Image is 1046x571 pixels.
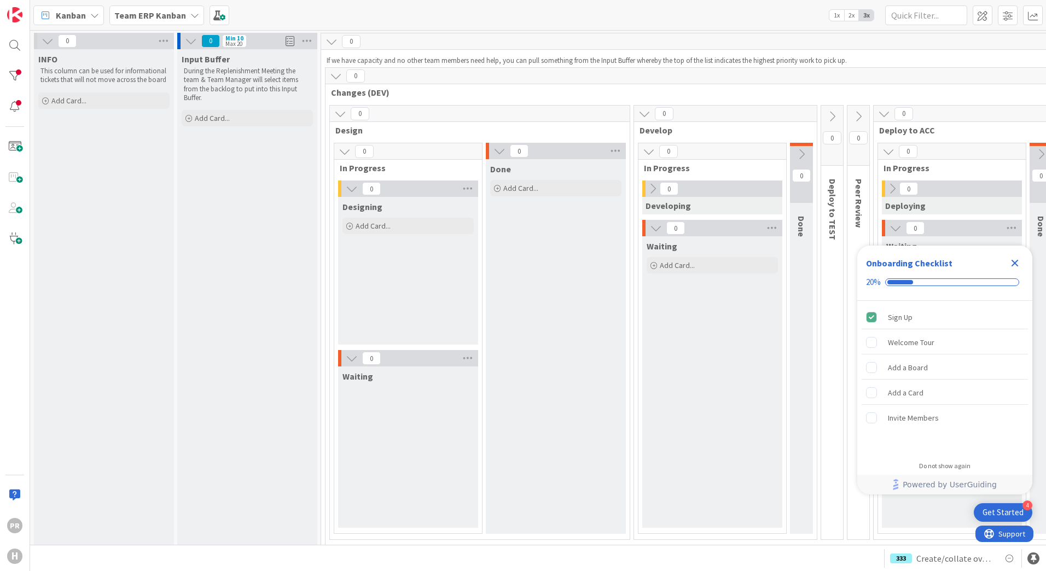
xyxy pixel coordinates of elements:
[888,386,923,399] div: Add a Card
[796,216,807,237] span: Done
[862,330,1028,354] div: Welcome Tour is incomplete.
[888,411,939,424] div: Invite Members
[866,277,1024,287] div: Checklist progress: 20%
[184,67,311,102] p: During the Replenishment Meeting the team & Team Manager will select items from the backlog to pu...
[823,131,841,144] span: 0
[340,162,468,173] span: In Progress
[859,10,874,21] span: 3x
[355,145,374,158] span: 0
[857,475,1032,494] div: Footer
[879,125,1043,136] span: Deploy to ACC
[195,113,230,123] span: Add Card...
[351,107,369,120] span: 0
[659,145,678,158] span: 0
[660,182,678,195] span: 0
[342,35,361,48] span: 0
[919,462,971,470] div: Do not show again
[647,241,677,252] span: Waiting
[201,34,220,48] span: 0
[56,9,86,22] span: Kanban
[7,549,22,564] div: H
[849,131,868,144] span: 0
[356,221,391,231] span: Add Card...
[983,507,1024,518] div: Get Started
[853,179,864,228] span: Peer Review
[51,96,86,106] span: Add Card...
[888,361,928,374] div: Add a Board
[666,222,685,235] span: 0
[342,371,373,382] span: Waiting
[866,257,952,270] div: Onboarding Checklist
[503,183,538,193] span: Add Card...
[660,260,695,270] span: Add Card...
[866,277,881,287] div: 20%
[885,200,926,211] span: Deploying
[792,169,811,182] span: 0
[857,246,1032,494] div: Checklist Container
[890,553,912,563] div: 333
[362,352,381,365] span: 0
[58,34,77,48] span: 0
[906,222,925,235] span: 0
[182,54,230,65] span: Input Buffer
[510,144,528,158] span: 0
[862,356,1028,380] div: Add a Board is incomplete.
[342,201,382,212] span: Designing
[23,2,50,15] span: Support
[114,10,186,21] b: Team ERP Kanban
[646,200,691,211] span: Developing
[863,475,1027,494] a: Powered by UserGuiding
[346,69,365,83] span: 0
[885,5,967,25] input: Quick Filter...
[974,503,1032,522] div: Open Get Started checklist, remaining modules: 4
[844,10,859,21] span: 2x
[655,107,673,120] span: 0
[7,7,22,22] img: Visit kanbanzone.com
[862,381,1028,405] div: Add a Card is incomplete.
[362,182,381,195] span: 0
[888,311,913,324] div: Sign Up
[862,406,1028,430] div: Invite Members is incomplete.
[40,67,167,85] p: This column can be used for informational tickets that will not move across the board
[829,10,844,21] span: 1x
[1022,500,1032,510] div: 4
[886,241,917,252] span: Waiting
[1006,254,1024,272] div: Close Checklist
[827,179,838,240] span: Deploy to TEST
[225,41,242,46] div: Max 20
[7,518,22,533] div: PR
[916,552,994,565] span: Create/collate overview of Facility applications
[903,478,997,491] span: Powered by UserGuiding
[884,162,1012,173] span: In Progress
[490,164,511,174] span: Done
[888,336,934,349] div: Welcome Tour
[640,125,803,136] span: Develop
[899,145,917,158] span: 0
[644,162,772,173] span: In Progress
[894,107,913,120] span: 0
[857,301,1032,455] div: Checklist items
[862,305,1028,329] div: Sign Up is complete.
[335,125,616,136] span: Design
[225,36,243,41] div: Min 10
[38,54,57,65] span: INFO
[899,182,918,195] span: 0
